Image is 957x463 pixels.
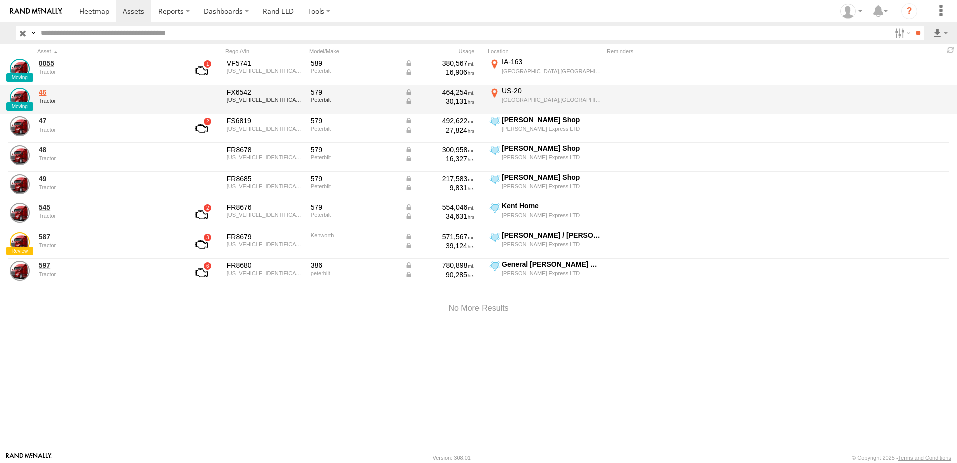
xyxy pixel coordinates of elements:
[29,26,37,40] label: Search Query
[488,48,603,55] div: Location
[39,88,176,97] a: 46
[227,59,304,68] div: VF5741
[311,174,398,183] div: 579
[37,48,177,55] div: Click to Sort
[227,203,304,212] div: FR8676
[39,184,176,190] div: undefined
[39,271,176,277] div: undefined
[39,59,176,68] a: 0055
[39,242,176,248] div: undefined
[227,126,304,132] div: 1XPBDP9X0LD665787
[403,48,484,55] div: Usage
[488,144,603,171] label: Click to View Current Location
[502,270,601,277] div: [PERSON_NAME] Express LTD
[183,59,220,83] a: View Asset with Fault/s
[39,145,176,154] a: 48
[227,270,304,276] div: 1XPHD49X1CD144649
[227,116,304,125] div: FS6819
[891,26,912,40] label: Search Filter Options
[901,3,917,19] i: ?
[227,212,304,218] div: 1XPBD49X8LD664773
[311,212,398,218] div: Peterbilt
[227,154,304,160] div: 1XPBD49X6PD860006
[502,115,601,124] div: [PERSON_NAME] Shop
[183,203,220,227] a: View Asset with Fault/s
[309,48,399,55] div: Model/Make
[311,126,398,132] div: Peterbilt
[502,125,601,132] div: [PERSON_NAME] Express LTD
[227,145,304,154] div: FR8678
[502,201,601,210] div: Kent Home
[502,173,601,182] div: [PERSON_NAME] Shop
[405,145,475,154] div: Data from Vehicle CANbus
[405,174,475,183] div: Data from Vehicle CANbus
[311,97,398,103] div: Peterbilt
[227,183,304,189] div: 1XPBD49X0RD687005
[405,126,475,135] div: Data from Vehicle CANbus
[405,68,475,77] div: Data from Vehicle CANbus
[10,261,30,281] a: View Asset Details
[502,154,601,161] div: [PERSON_NAME] Express LTD
[502,241,601,248] div: [PERSON_NAME] Express LTD
[502,230,601,240] div: [PERSON_NAME] / [PERSON_NAME]
[10,88,30,108] a: View Asset Details
[39,213,176,219] div: undefined
[405,270,475,279] div: Data from Vehicle CANbus
[405,241,475,250] div: Data from Vehicle CANbus
[10,232,30,252] a: View Asset Details
[10,116,30,136] a: View Asset Details
[502,144,601,153] div: [PERSON_NAME] Shop
[183,232,220,256] a: View Asset with Fault/s
[488,230,603,258] label: Click to View Current Location
[10,203,30,223] a: View Asset Details
[502,68,601,75] div: [GEOGRAPHIC_DATA],[GEOGRAPHIC_DATA]
[405,97,475,106] div: Data from Vehicle CANbus
[10,145,30,165] a: View Asset Details
[227,174,304,183] div: FR8685
[405,116,475,125] div: Data from Vehicle CANbus
[502,57,601,66] div: IA-163
[39,203,176,212] a: 545
[488,115,603,142] label: Click to View Current Location
[311,59,398,68] div: 589
[502,96,601,103] div: [GEOGRAPHIC_DATA],[GEOGRAPHIC_DATA]
[10,8,62,15] img: rand-logo.svg
[405,88,475,97] div: Data from Vehicle CANbus
[898,455,951,461] a: Terms and Conditions
[311,183,398,189] div: Peterbilt
[39,174,176,183] a: 49
[488,173,603,200] label: Click to View Current Location
[405,261,475,270] div: Data from Vehicle CANbus
[488,260,603,287] label: Click to View Current Location
[488,57,603,84] label: Click to View Current Location
[502,86,601,95] div: US-20
[39,232,176,241] a: 587
[311,154,398,160] div: Peterbilt
[311,88,398,97] div: 579
[607,48,767,55] div: Reminders
[405,154,475,163] div: Data from Vehicle CANbus
[433,455,471,461] div: Version: 308.01
[227,241,304,247] div: 1XDAD49X36J139868
[227,97,304,103] div: 1XPBDP9X5LD665686
[183,261,220,285] a: View Asset with Fault/s
[227,261,304,270] div: FR8680
[405,232,475,241] div: Data from Vehicle CANbus
[502,260,601,269] div: General [PERSON_NAME] Avon
[39,155,176,161] div: undefined
[311,116,398,125] div: 579
[183,116,220,140] a: View Asset with Fault/s
[227,68,304,74] div: 1XPBDP9X0LD665692
[405,59,475,68] div: Data from Vehicle CANbus
[502,183,601,190] div: [PERSON_NAME] Express LTD
[405,212,475,221] div: Data from Vehicle CANbus
[39,98,176,104] div: undefined
[488,201,603,228] label: Click to View Current Location
[225,48,305,55] div: Rego./Vin
[6,453,52,463] a: Visit our Website
[227,88,304,97] div: FX6542
[10,174,30,194] a: View Asset Details
[311,261,398,270] div: 386
[405,183,475,192] div: Data from Vehicle CANbus
[852,455,951,461] div: © Copyright 2025 -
